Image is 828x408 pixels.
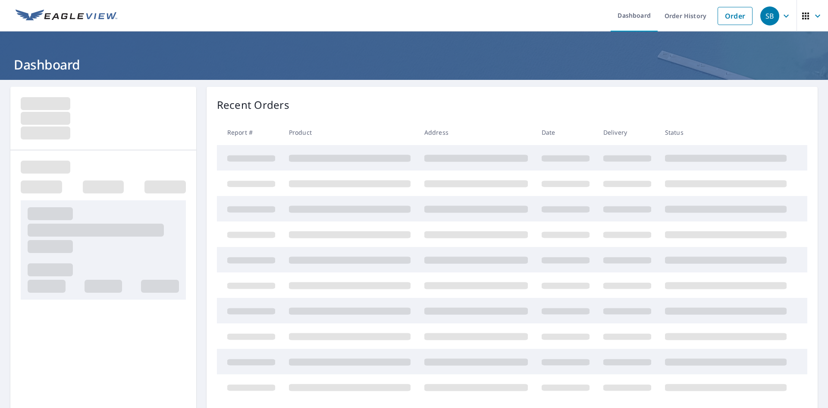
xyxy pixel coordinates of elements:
th: Date [535,120,596,145]
img: EV Logo [16,9,117,22]
th: Delivery [596,120,658,145]
th: Address [417,120,535,145]
div: SB [760,6,779,25]
th: Status [658,120,793,145]
a: Order [718,7,753,25]
th: Product [282,120,417,145]
h1: Dashboard [10,56,818,73]
p: Recent Orders [217,97,289,113]
th: Report # [217,120,282,145]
